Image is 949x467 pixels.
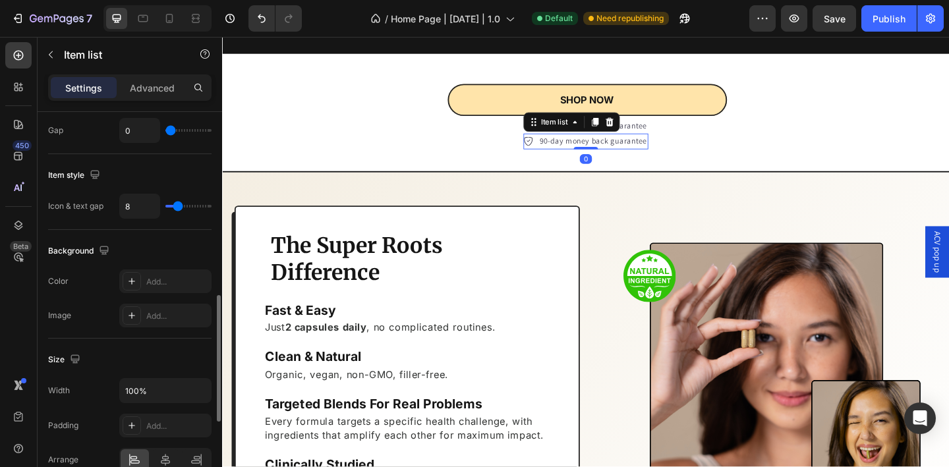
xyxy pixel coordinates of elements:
p: Every formula targets a specific health challenge, with ingredients that amplify each other for m... [46,411,356,441]
span: Save [824,13,846,24]
div: Add... [146,310,208,322]
div: Publish [873,12,906,26]
div: Add... [146,420,208,432]
a: SHOP NOW [245,51,549,86]
strong: Clean & Natural [46,340,152,356]
div: Item style [48,167,103,184]
div: Add... [146,276,208,288]
div: Arrange [48,454,78,466]
div: 0 [389,128,402,138]
div: Image [48,310,71,321]
p: Just , no complicated routines. [46,309,356,323]
div: 450 [13,140,32,151]
div: Padding [48,420,78,431]
strong: SHOP NOW [368,62,426,75]
span: / [385,12,388,26]
div: Open Intercom Messenger [904,402,936,434]
div: Item list [344,87,378,99]
strong: 2 capsules daily [68,310,157,323]
p: 7 [86,11,92,26]
div: Size [48,351,83,369]
strong: Fast & Easy [46,289,124,306]
p: Organic, vegan, non-GMO, filler-free. [46,360,356,375]
div: Gap [48,124,63,136]
p: Item list [64,47,176,63]
button: Save [813,5,856,32]
input: Auto [120,194,159,218]
button: Publish [861,5,917,32]
button: 7 [5,5,98,32]
p: 90-day money back guarantee [345,107,462,121]
div: Undo/Redo [248,5,302,32]
span: Need republishing [596,13,664,24]
input: Auto [120,379,211,402]
div: Background [48,242,112,260]
input: Auto [120,119,159,142]
p: Advanced [130,81,175,95]
div: Color [48,275,69,287]
span: Default [545,13,573,24]
span: Home Page | [DATE] | 1.0 [391,12,500,26]
iframe: Design area [222,37,949,467]
div: Width [48,385,70,397]
span: ACV pop up [771,211,784,257]
div: Beta [10,241,32,252]
h2: The Super Roots Difference [51,211,351,274]
p: Settings [65,81,102,95]
div: Icon & text gap [48,200,103,212]
strong: Targeted Blends For Real Problems [46,391,283,408]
